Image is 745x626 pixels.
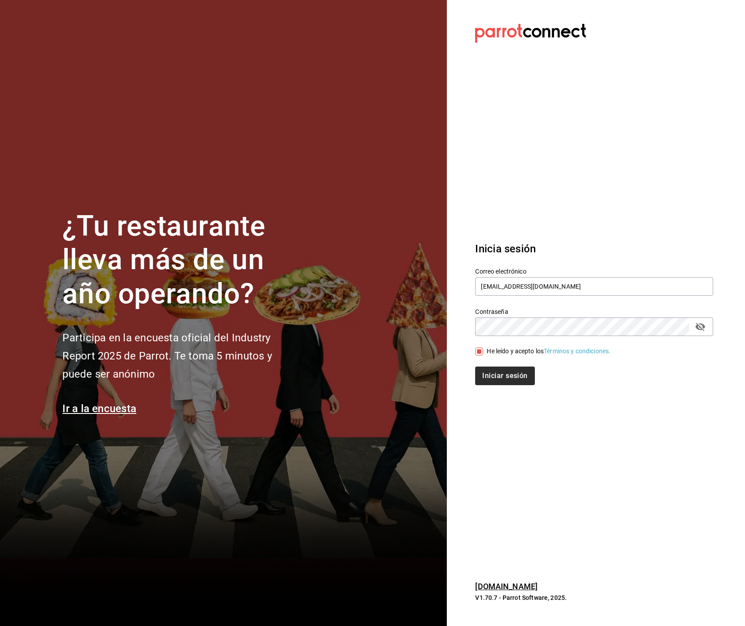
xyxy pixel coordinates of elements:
[62,329,301,383] h2: Participa en la encuesta oficial del Industry Report 2025 de Parrot. Te toma 5 minutos y puede se...
[693,319,708,334] button: passwordField
[475,593,713,602] p: V1.70.7 - Parrot Software, 2025.
[475,582,538,591] a: [DOMAIN_NAME]
[544,348,611,355] a: Términos y condiciones.
[62,209,301,311] h1: ¿Tu restaurante lleva más de un año operando?
[475,277,713,296] input: Ingresa tu correo electrónico
[475,367,534,385] button: Iniciar sesión
[475,308,713,314] label: Contraseña
[475,241,713,257] h3: Inicia sesión
[475,268,713,274] label: Correo electrónico
[487,347,611,356] div: He leído y acepto los
[62,402,136,415] a: Ir a la encuesta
